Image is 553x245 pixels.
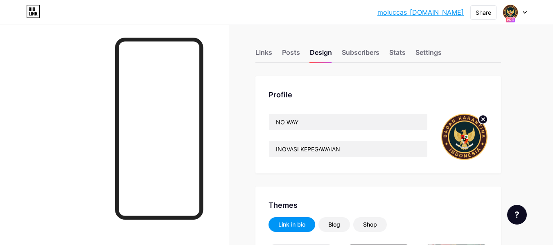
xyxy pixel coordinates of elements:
[269,114,427,130] input: Name
[269,141,427,157] input: Bio
[269,200,488,211] div: Themes
[328,220,340,229] div: Blog
[441,113,488,160] img: SKP Ambon
[255,47,272,62] div: Links
[282,47,300,62] div: Posts
[476,8,491,17] div: Share
[310,47,332,62] div: Design
[389,47,406,62] div: Stats
[363,220,377,229] div: Shop
[415,47,442,62] div: Settings
[503,4,518,20] img: SKP Ambon
[342,47,379,62] div: Subscribers
[278,220,305,229] div: Link in bio
[377,7,464,17] a: moluccas_[DOMAIN_NAME]
[269,89,488,100] div: Profile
